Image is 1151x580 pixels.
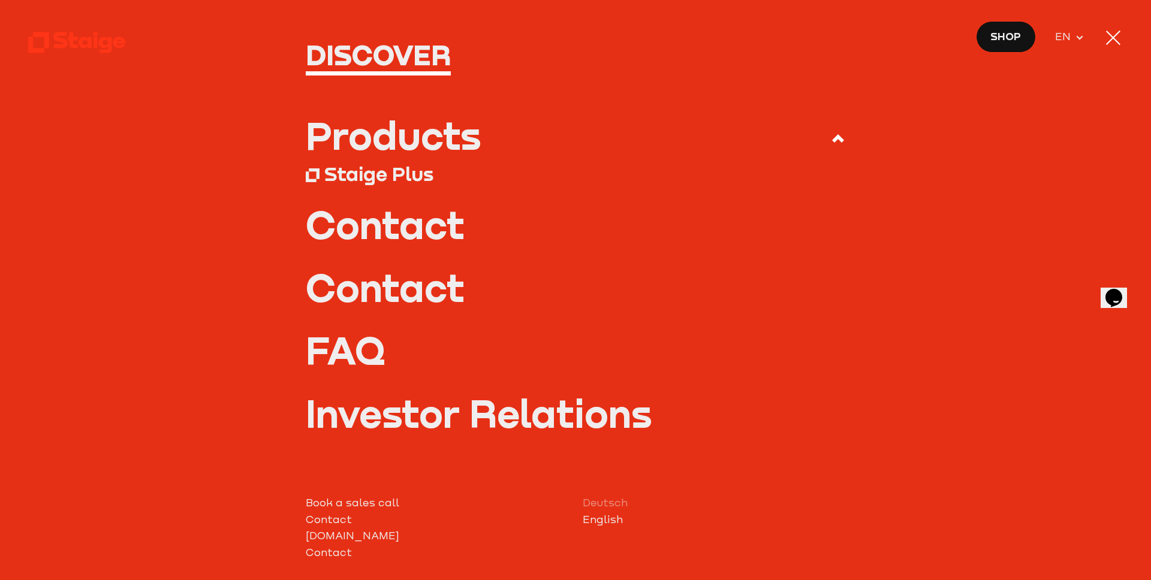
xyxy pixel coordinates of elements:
span: Shop [990,28,1021,45]
a: English [583,512,846,528]
a: Contact [306,545,569,561]
a: Shop [976,21,1036,53]
a: Investor Relations [306,394,846,432]
a: [DOMAIN_NAME] [306,528,569,545]
a: FAQ [306,331,846,369]
iframe: chat widget [1101,272,1139,308]
a: Staige Plus [306,160,846,187]
a: Book a sales call [306,495,569,512]
div: Products [306,116,481,154]
div: Staige Plus [324,162,433,186]
a: Contact [306,206,846,243]
a: Deutsch [583,495,846,512]
a: Contact [306,512,569,528]
a: Contact [306,268,846,306]
span: EN [1055,29,1075,46]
